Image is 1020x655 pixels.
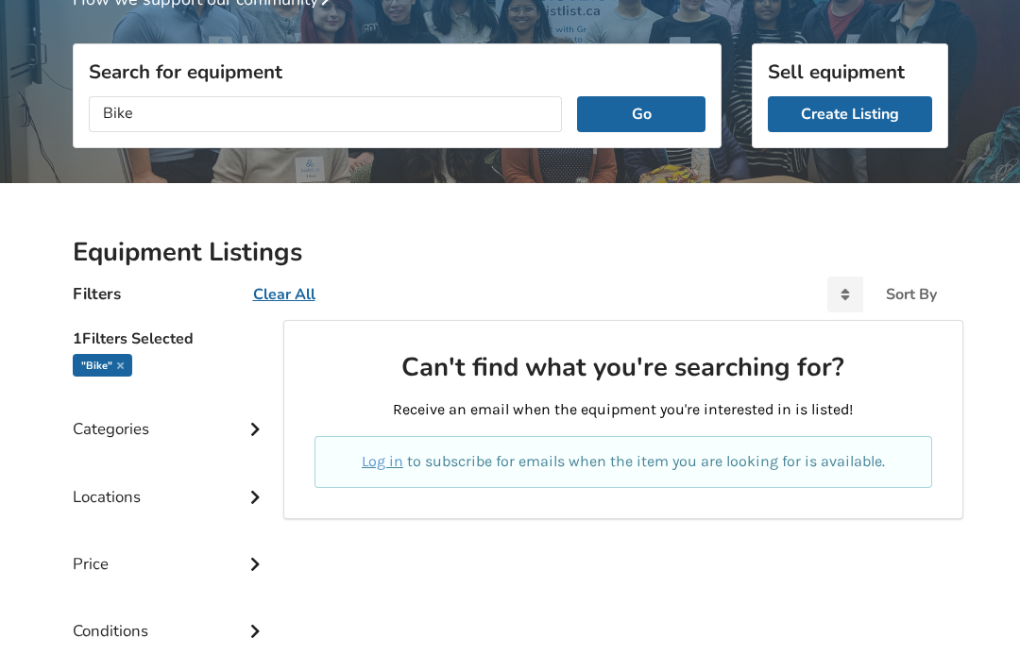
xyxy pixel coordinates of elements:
[89,96,563,132] input: I am looking for...
[73,283,121,305] h4: Filters
[337,451,909,473] p: to subscribe for emails when the item you are looking for is available.
[73,516,269,583] div: Price
[362,452,403,470] a: Log in
[314,351,931,384] h2: Can't find what you're searching for?
[253,284,315,305] u: Clear All
[577,96,705,132] button: Go
[886,287,937,302] div: Sort By
[73,583,269,650] div: Conditions
[768,59,932,84] h3: Sell equipment
[73,354,132,377] div: "Bike"
[314,399,931,421] p: Receive an email when the equipment you're interested in is listed!
[73,449,269,516] div: Locations
[73,236,948,269] h2: Equipment Listings
[89,59,705,84] h3: Search for equipment
[73,381,269,448] div: Categories
[768,96,932,132] a: Create Listing
[73,320,269,354] h5: 1 Filters Selected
